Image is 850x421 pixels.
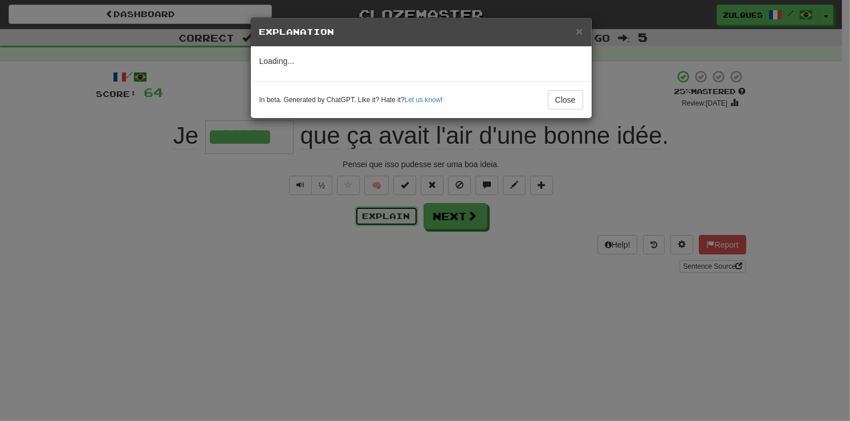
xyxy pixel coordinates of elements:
a: Let us know [405,96,441,104]
small: In beta. Generated by ChatGPT. Like it? Hate it? ! [259,95,443,105]
button: Close [576,25,583,37]
h5: Explanation [259,26,583,38]
button: Close [548,90,583,110]
p: Loading... [259,55,583,67]
span: × [576,25,583,38]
